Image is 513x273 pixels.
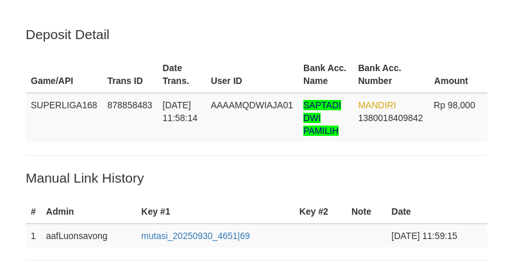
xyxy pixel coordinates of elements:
th: Date Trans. [158,56,206,93]
span: Rp 98,000 [433,100,475,110]
p: Manual Link History [26,169,487,187]
span: Nama rekening >18 huruf, harap diedit [303,100,341,136]
th: User ID [206,56,298,93]
span: MANDIRI [358,100,396,110]
th: Key #1 [136,200,294,224]
th: # [26,200,41,224]
p: Deposit Detail [26,25,487,44]
th: Amount [428,56,487,93]
th: Date [387,200,487,224]
td: SUPERLIGA168 [26,93,103,142]
td: 1 [26,224,41,247]
span: Copy 1380018409842 to clipboard [358,113,423,123]
th: Bank Acc. Number [353,56,428,93]
th: Game/API [26,56,103,93]
td: [DATE] 11:59:15 [387,224,487,247]
span: [DATE] 11:58:14 [163,100,198,123]
th: Bank Acc. Name [298,56,353,93]
th: Admin [41,200,137,224]
a: mutasi_20250930_4651|69 [141,231,249,241]
th: Trans ID [103,56,158,93]
td: aafLuonsavong [41,224,137,247]
span: AAAAMQDWIAJA01 [211,100,293,110]
th: Note [346,200,387,224]
th: Key #2 [294,200,346,224]
td: 878858483 [103,93,158,142]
